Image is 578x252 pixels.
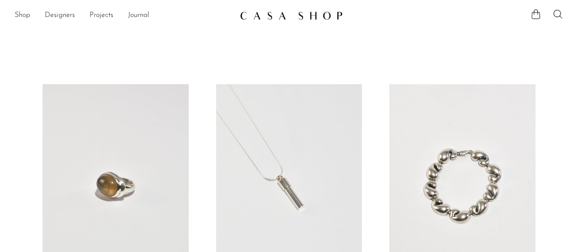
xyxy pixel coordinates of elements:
[128,10,149,21] a: Journal
[15,8,233,23] ul: NEW HEADER MENU
[15,8,233,23] nav: Desktop navigation
[90,10,113,21] a: Projects
[15,10,30,21] a: Shop
[45,10,75,21] a: Designers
